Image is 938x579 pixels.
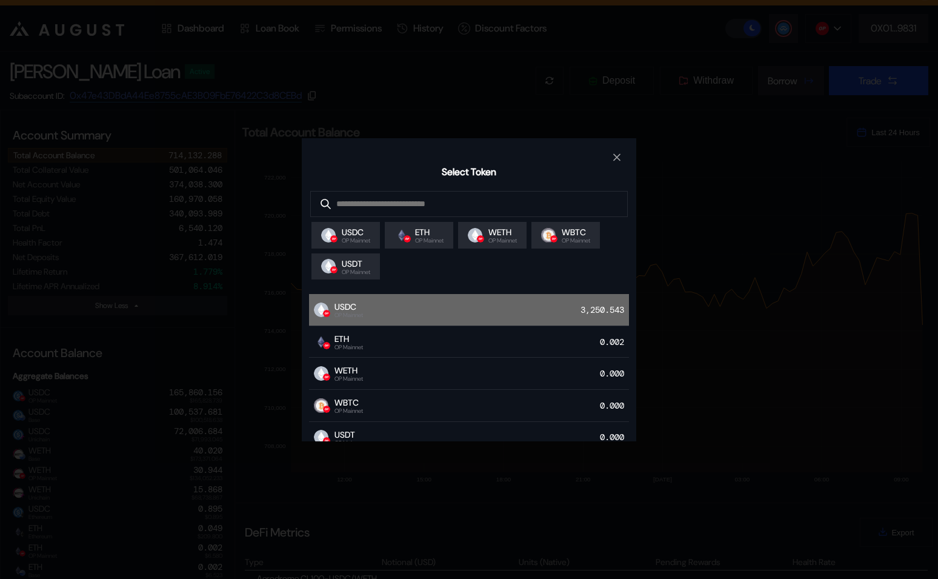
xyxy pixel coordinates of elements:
[334,344,363,350] span: OP Mainnet
[541,228,556,243] img: wbtc.png
[468,228,482,243] img: empty-token.png
[342,227,370,238] span: USDC
[321,259,336,273] img: empty-token.png
[314,366,328,381] img: empty-token.png
[488,227,517,238] span: WETH
[415,227,444,238] span: ETH
[314,430,328,444] img: empty-token.png
[334,440,363,446] span: OP Mainnet
[334,376,363,382] span: OP Mainnet
[600,365,629,382] div: 0.000
[314,398,328,413] img: wbtc.png
[323,406,330,413] img: svg%3e
[415,238,444,244] span: OP Mainnet
[323,437,330,444] img: svg%3e
[550,235,557,243] img: svg%3e
[342,238,370,244] span: OP Mainnet
[334,365,363,376] span: WETH
[334,397,363,408] span: WBTC
[342,258,370,269] span: USDT
[580,301,629,318] div: 3,250.543
[323,342,330,349] img: svg%3e
[442,166,496,178] h2: Select Token
[334,312,363,318] span: OP Mainnet
[562,227,590,238] span: WBTC
[314,335,328,349] img: ethereum.png
[334,429,363,440] span: USDT
[334,408,363,414] span: OP Mainnet
[600,429,629,446] div: 0.000
[334,301,363,312] span: USDC
[394,228,409,243] img: ethereum.png
[600,397,629,414] div: 0.000
[330,235,338,243] img: svg%3e
[323,373,330,381] img: svg%3e
[600,333,629,350] div: 0.002
[342,269,370,275] span: OP Mainnet
[314,303,328,317] img: empty-token.png
[321,228,336,243] img: empty-token.png
[477,235,484,243] img: svg%3e
[404,235,411,243] img: svg%3e
[323,310,330,317] img: svg%3e
[334,333,363,344] span: ETH
[330,266,338,273] img: svg%3e
[607,148,627,167] button: close modal
[562,238,590,244] span: OP Mainnet
[488,238,517,244] span: OP Mainnet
